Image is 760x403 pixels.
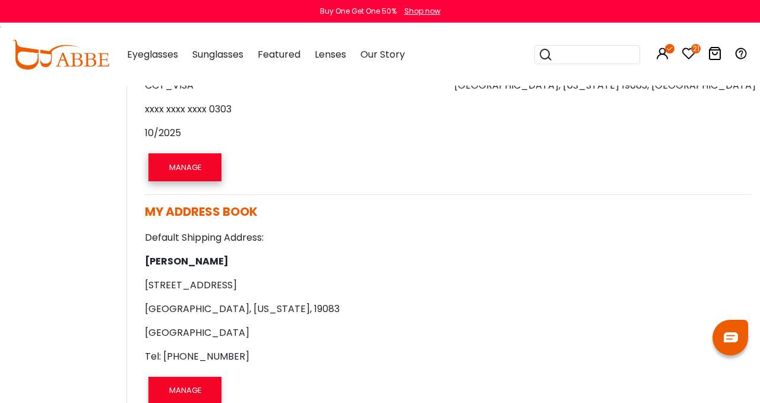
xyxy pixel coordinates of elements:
img: chat [724,332,738,342]
a: 21 [682,49,696,62]
p: [GEOGRAPHIC_DATA], [US_STATE], 19083 [145,302,751,316]
span: Sunglasses [192,48,243,61]
div: Buy One Get One 50% [320,6,397,17]
i: 21 [691,44,701,53]
p: 10/2025 [145,126,442,140]
a: MANAGE [145,160,224,174]
span: MY ADDRESS BOOK [145,203,258,220]
span: Featured [258,48,300,61]
img: abbeglasses.com [12,40,109,70]
p: [GEOGRAPHIC_DATA], [US_STATE] 19083, [GEOGRAPHIC_DATA] [454,78,751,93]
p: Tel: [PHONE_NUMBER] [145,350,751,364]
div: Shop now [404,6,441,17]
p: [GEOGRAPHIC_DATA] [145,326,751,340]
span: Eyeglasses [127,48,178,61]
p: [STREET_ADDRESS] [145,278,751,292]
span: [PERSON_NAME] [145,254,229,268]
p: xxxx xxxx xxxx 0303 [145,102,442,117]
span: Our Story [360,48,405,61]
a: Shop now [398,6,441,16]
a: MANAGE [145,383,224,396]
span: Lenses [315,48,346,61]
p: CCT_VISA [145,78,442,93]
strong: Default Shipping Address: [145,231,264,244]
button: MANAGE [148,153,221,181]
